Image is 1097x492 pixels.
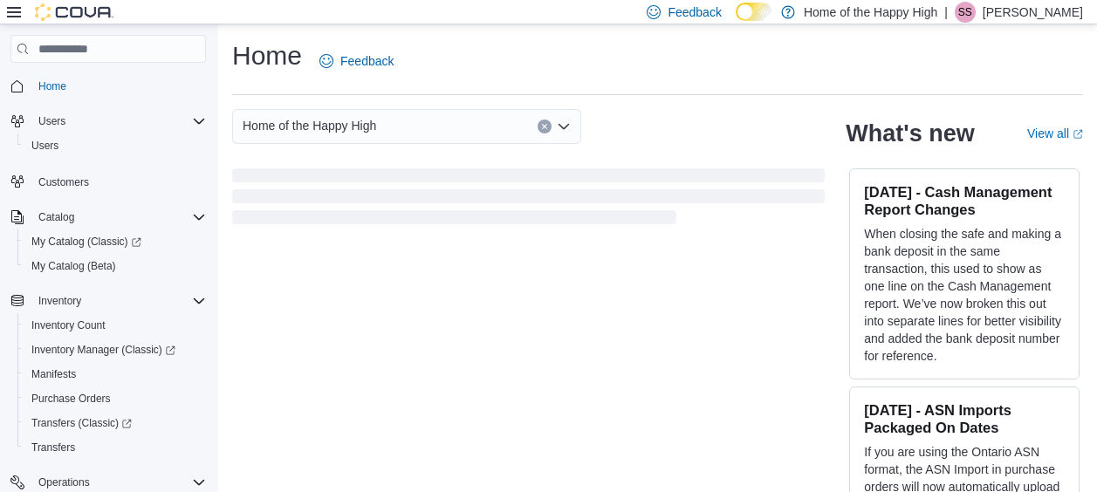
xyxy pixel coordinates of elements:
span: Transfers (Classic) [31,416,132,430]
span: Customers [31,170,206,192]
span: Inventory [38,294,81,308]
button: Manifests [17,362,213,386]
span: Transfers [24,437,206,458]
span: My Catalog (Classic) [31,235,141,249]
a: Feedback [312,44,401,79]
a: View allExternal link [1027,126,1083,140]
a: My Catalog (Classic) [24,231,148,252]
button: Purchase Orders [17,386,213,411]
a: Transfers (Classic) [17,411,213,435]
button: Catalog [3,205,213,229]
h2: What's new [846,120,974,147]
a: Inventory Count [24,315,113,336]
button: Customers [3,168,213,194]
a: Inventory Manager (Classic) [24,339,182,360]
span: Dark Mode [736,21,737,22]
span: Home [31,75,206,97]
h3: [DATE] - Cash Management Report Changes [864,183,1065,218]
span: Catalog [38,210,74,224]
span: Purchase Orders [31,392,111,406]
a: Manifests [24,364,83,385]
p: When closing the safe and making a bank deposit in the same transaction, this used to show as one... [864,225,1065,365]
a: Home [31,76,73,97]
button: Open list of options [557,120,571,133]
span: Manifests [31,367,76,381]
a: My Catalog (Beta) [24,256,123,277]
button: Users [3,109,213,133]
span: SS [958,2,972,23]
span: Customers [38,175,89,189]
a: Users [24,135,65,156]
span: Manifests [24,364,206,385]
span: Inventory Count [24,315,206,336]
span: Purchase Orders [24,388,206,409]
button: Users [31,111,72,132]
span: My Catalog (Beta) [31,259,116,273]
span: Inventory Manager (Classic) [24,339,206,360]
span: Users [24,135,206,156]
button: Users [17,133,213,158]
span: Users [38,114,65,128]
div: Steven Schultz [955,2,976,23]
span: Feedback [668,3,721,21]
a: Transfers [24,437,82,458]
button: My Catalog (Beta) [17,254,213,278]
button: Catalog [31,207,81,228]
span: Users [31,111,206,132]
p: [PERSON_NAME] [983,2,1083,23]
span: Loading [232,172,825,228]
a: Inventory Manager (Classic) [17,338,213,362]
input: Dark Mode [736,3,772,21]
h1: Home [232,38,302,73]
a: Transfers (Classic) [24,413,139,434]
span: Transfers (Classic) [24,413,206,434]
h3: [DATE] - ASN Imports Packaged On Dates [864,401,1065,436]
button: Inventory [31,290,88,311]
button: Clear input [538,120,552,133]
button: Home [3,73,213,99]
button: Transfers [17,435,213,460]
span: Catalog [31,207,206,228]
a: Purchase Orders [24,388,118,409]
span: Inventory Manager (Classic) [31,343,175,357]
span: Home of the Happy High [243,115,376,136]
span: Inventory Count [31,318,106,332]
span: Inventory [31,290,206,311]
span: My Catalog (Classic) [24,231,206,252]
a: Customers [31,172,96,193]
p: Home of the Happy High [804,2,937,23]
span: Feedback [340,52,394,70]
p: | [944,2,948,23]
span: My Catalog (Beta) [24,256,206,277]
img: Cova [35,3,113,21]
button: Inventory [3,289,213,313]
span: Users [31,139,58,153]
button: Inventory Count [17,313,213,338]
svg: External link [1073,129,1083,140]
span: Home [38,79,66,93]
span: Transfers [31,441,75,454]
span: Operations [38,475,90,489]
a: My Catalog (Classic) [17,229,213,254]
